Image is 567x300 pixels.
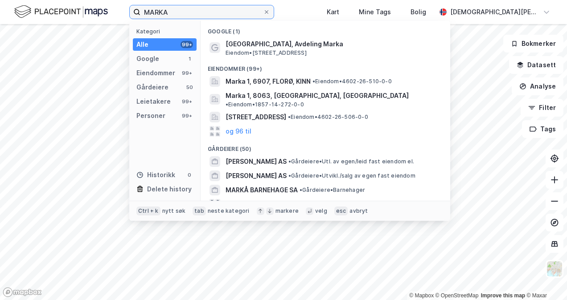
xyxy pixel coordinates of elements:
span: [PERSON_NAME] AS [226,170,287,181]
div: Eiendommer (99+) [201,58,450,74]
div: tab [193,207,206,215]
a: Improve this map [481,292,525,299]
div: 99+ [181,112,193,119]
button: Filter [521,99,563,117]
span: • [312,78,315,85]
span: Marka 1, 6907, FLORØ, KINN [226,76,311,87]
span: Gårdeiere • Utl. av egen/leid fast eiendom el. [288,158,414,165]
button: Analyse [512,77,563,95]
span: • [300,186,302,193]
span: MARKÅ BARNEHAGE SA [226,185,298,195]
div: neste kategori [208,207,250,215]
div: 99+ [181,41,193,48]
div: esc [334,207,348,215]
div: 99+ [181,69,193,77]
div: Mine Tags [359,7,391,17]
span: • [226,101,228,108]
a: Mapbox [409,292,434,299]
div: Google (1) [201,21,450,37]
span: Eiendom • [STREET_ADDRESS] [226,49,307,57]
div: avbryt [349,207,368,215]
div: Historikk [136,170,175,180]
button: og 96 til [226,126,251,137]
div: Google [136,53,159,64]
span: [PERSON_NAME] AS [226,156,287,167]
span: • [288,172,291,179]
a: OpenStreetMap [436,292,479,299]
img: logo.f888ab2527a4732fd821a326f86c7f29.svg [14,4,108,20]
div: 99+ [181,98,193,105]
div: [DEMOGRAPHIC_DATA][PERSON_NAME] [450,7,539,17]
span: Gårdeiere • Barnehager [300,186,365,194]
div: Eiendommer [136,68,175,78]
input: Søk på adresse, matrikkel, gårdeiere, leietakere eller personer [140,5,263,19]
span: [STREET_ADDRESS] [226,112,286,122]
span: Gårdeiere • Utvikl./salg av egen fast eiendom [288,172,415,179]
div: velg [315,207,327,215]
div: Alle [136,39,148,50]
div: markere [275,207,299,215]
span: Eiendom • 4602-26-506-0-0 [288,114,368,121]
div: 0 [186,171,193,178]
span: Eiendom • 4602-26-510-0-0 [312,78,392,85]
div: Bolig [411,7,426,17]
button: Tags [522,120,563,138]
span: • [288,114,291,120]
div: Gårdeiere (50) [201,138,450,154]
a: Mapbox homepage [3,287,42,297]
div: 50 [186,84,193,91]
button: og 47 til [226,199,252,210]
div: Ctrl + k [136,207,160,215]
div: nytt søk [162,207,186,215]
button: Datasett [509,56,563,74]
div: 1 [186,55,193,62]
button: Bokmerker [503,35,563,53]
div: Delete history [147,184,192,195]
div: Gårdeiere [136,82,168,93]
span: • [288,158,291,165]
span: Marka 1, 8063, [GEOGRAPHIC_DATA], [GEOGRAPHIC_DATA] [226,90,409,101]
div: Kart [327,7,339,17]
iframe: Chat Widget [522,257,567,300]
span: Eiendom • 1857-14-272-0-0 [226,101,304,108]
div: Leietakere [136,96,171,107]
span: [GEOGRAPHIC_DATA], Avdeling Marka [226,39,440,49]
div: Kategori [136,28,197,35]
div: Personer [136,110,165,121]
